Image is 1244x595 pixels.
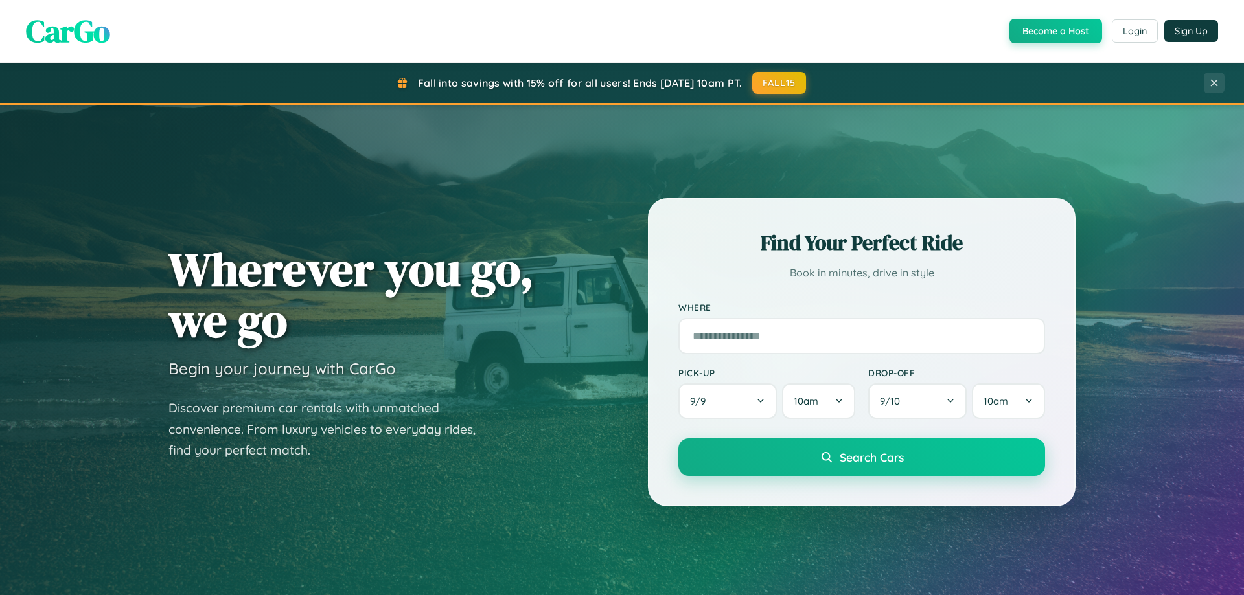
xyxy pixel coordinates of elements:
[168,359,396,378] h3: Begin your journey with CarGo
[678,264,1045,282] p: Book in minutes, drive in style
[678,302,1045,313] label: Where
[972,383,1045,419] button: 10am
[26,10,110,52] span: CarGo
[690,395,712,407] span: 9 / 9
[418,76,743,89] span: Fall into savings with 15% off for all users! Ends [DATE] 10am PT.
[794,395,818,407] span: 10am
[678,383,777,419] button: 9/9
[868,367,1045,378] label: Drop-off
[782,383,855,419] button: 10am
[840,450,904,464] span: Search Cars
[168,243,534,346] h1: Wherever you go, we go
[1164,20,1218,42] button: Sign Up
[1112,19,1158,43] button: Login
[1009,19,1102,43] button: Become a Host
[678,229,1045,257] h2: Find Your Perfect Ride
[678,367,855,378] label: Pick-up
[868,383,967,419] button: 9/10
[984,395,1008,407] span: 10am
[752,72,807,94] button: FALL15
[880,395,906,407] span: 9 / 10
[168,398,492,461] p: Discover premium car rentals with unmatched convenience. From luxury vehicles to everyday rides, ...
[678,438,1045,476] button: Search Cars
